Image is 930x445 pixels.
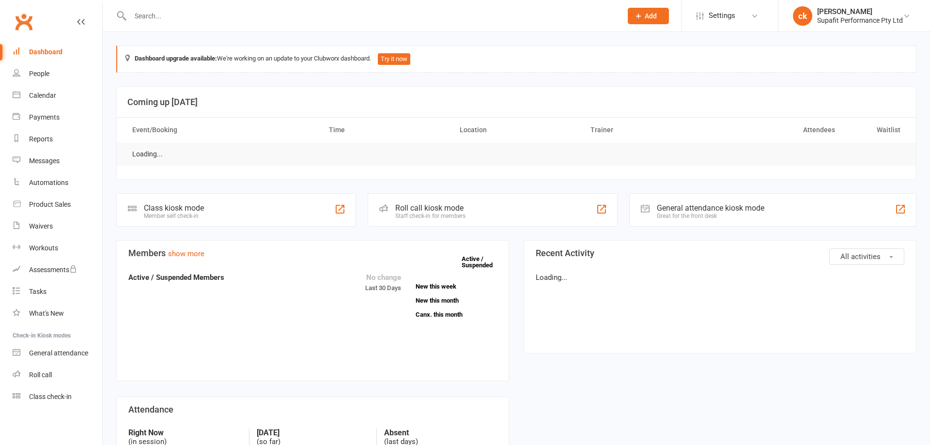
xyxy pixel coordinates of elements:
a: Waivers [13,215,102,237]
strong: Right Now [128,428,242,437]
div: Roll call kiosk mode [395,203,465,213]
th: Waitlist [844,118,909,142]
a: What's New [13,303,102,324]
div: Product Sales [29,200,71,208]
div: Assessments [29,266,77,274]
div: Staff check-in for members [395,213,465,219]
div: Workouts [29,244,58,252]
a: Active / Suspended [462,248,504,276]
div: Last 30 Days [365,272,401,293]
h3: Members [128,248,497,258]
strong: Absent [384,428,497,437]
span: Add [645,12,657,20]
div: No change [365,272,401,283]
div: Calendar [29,92,56,99]
div: Great for the front desk [657,213,764,219]
th: Event/Booking [124,118,320,142]
a: Reports [13,128,102,150]
div: General attendance [29,349,88,357]
a: Product Sales [13,194,102,215]
a: Payments [13,107,102,128]
a: People [13,63,102,85]
div: We're working on an update to your Clubworx dashboard. [116,46,916,73]
a: New this week [416,283,497,290]
div: Dashboard [29,48,62,56]
span: All activities [840,252,881,261]
strong: [DATE] [257,428,370,437]
div: Messages [29,157,60,165]
div: Waivers [29,222,53,230]
strong: Active / Suspended Members [128,273,224,282]
div: Class check-in [29,393,72,400]
th: Attendees [713,118,843,142]
h3: Attendance [128,405,497,414]
strong: Dashboard upgrade available: [135,55,217,62]
a: Automations [13,172,102,194]
p: Loading... [536,272,904,283]
a: Roll call [13,364,102,386]
div: People [29,70,49,77]
div: Roll call [29,371,52,379]
th: Trainer [582,118,713,142]
a: Messages [13,150,102,172]
a: show more [168,249,204,258]
th: Time [320,118,451,142]
div: ck [793,6,812,26]
div: Automations [29,179,68,186]
button: Try it now [378,53,410,65]
th: Location [451,118,582,142]
div: Payments [29,113,60,121]
a: Class kiosk mode [13,386,102,408]
div: Class kiosk mode [144,203,204,213]
div: Supafit Performance Pty Ltd [817,16,903,25]
a: Dashboard [13,41,102,63]
div: [PERSON_NAME] [817,7,903,16]
a: Calendar [13,85,102,107]
button: All activities [829,248,904,265]
a: Assessments [13,259,102,281]
a: Canx. this month [416,311,497,318]
div: General attendance kiosk mode [657,203,764,213]
button: Add [628,8,669,24]
input: Search... [127,9,615,23]
td: Loading... [124,143,171,166]
div: Tasks [29,288,46,295]
div: Member self check-in [144,213,204,219]
a: Workouts [13,237,102,259]
h3: Recent Activity [536,248,904,258]
a: General attendance kiosk mode [13,342,102,364]
span: Settings [709,5,735,27]
a: Tasks [13,281,102,303]
a: Clubworx [12,10,36,34]
div: Reports [29,135,53,143]
div: What's New [29,309,64,317]
h3: Coming up [DATE] [127,97,905,107]
a: New this month [416,297,497,304]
